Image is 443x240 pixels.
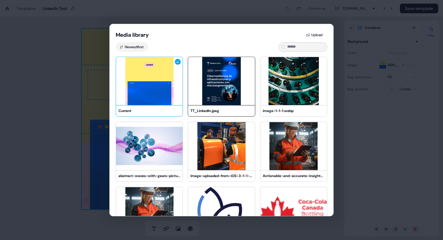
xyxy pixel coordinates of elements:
[260,57,327,105] img: image-1-1-1.webp
[116,57,183,105] img: Current
[116,42,148,52] button: Newestfirst
[118,108,180,114] div: Current
[188,187,255,235] img: Growth.svg
[116,31,149,39] button: Media library
[188,57,255,105] img: TT_LinkedIn.jpeg
[116,187,183,235] img: Actionable-and-accurate-insights-1.svg
[260,122,327,170] img: Actionable-and-accurate-insights-1.svg
[190,108,252,114] div: TT_LinkedIn.jpeg
[118,173,180,179] div: abstract-waves-with-gears-picture-id668067242.jpg
[260,187,327,235] img: Coca-Cola-Canada-Bottling-Limited.png.webp
[302,30,327,40] button: Upload
[190,173,252,179] div: Image-uploaded-from-iOS-3-1-1-min.webp
[116,122,183,170] img: abstract-waves-with-gears-picture-id668067242.jpg
[188,122,255,170] img: Image-uploaded-from-iOS-3-1-1-min.webp
[263,108,325,114] div: image-1-1-1.webp
[263,173,325,179] div: Actionable-and-accurate-insights-1.svg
